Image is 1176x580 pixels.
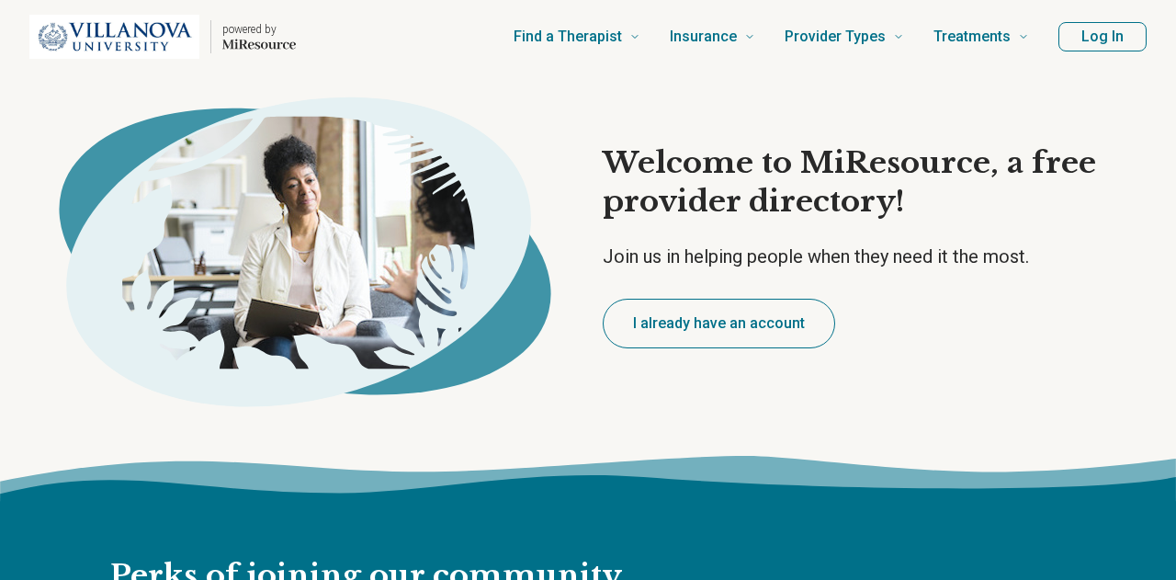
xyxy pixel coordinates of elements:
[933,24,1011,50] span: Treatments
[29,7,296,66] a: Home page
[603,144,1147,221] h1: Welcome to MiResource, a free provider directory!
[1058,22,1147,51] button: Log In
[514,24,622,50] span: Find a Therapist
[603,299,835,348] button: I already have an account
[222,22,296,37] p: powered by
[785,24,886,50] span: Provider Types
[603,244,1147,269] p: Join us in helping people when they need it the most.
[670,24,737,50] span: Insurance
